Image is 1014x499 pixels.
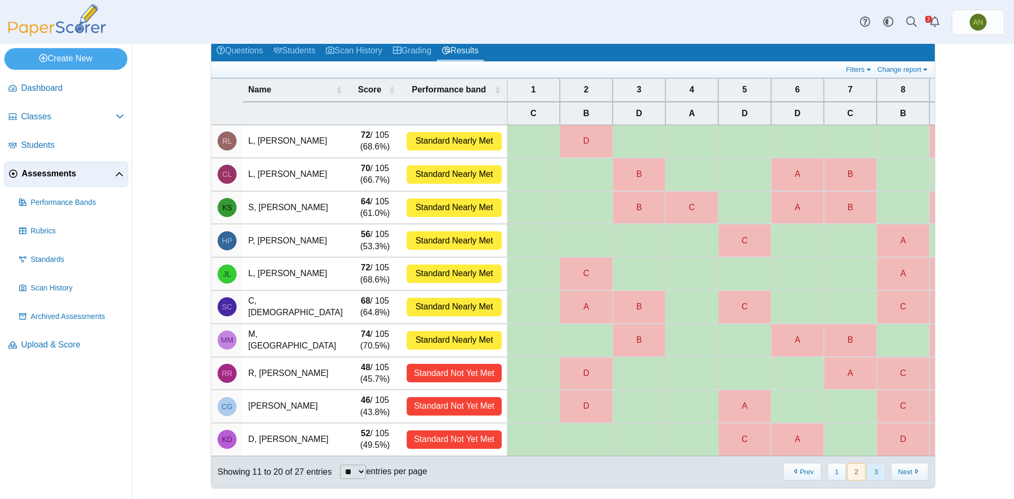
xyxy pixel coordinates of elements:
div: B [824,192,876,224]
label: entries per page [366,467,427,476]
td: D, [PERSON_NAME] [243,423,349,456]
span: C [530,109,537,118]
div: D [560,357,612,390]
span: Chloe L [222,171,232,178]
div: A [824,357,876,390]
span: Performance Bands [31,197,124,208]
span: Abby Nance [973,18,983,26]
div: Standard Nearly Met [407,331,502,350]
td: / 105 (66.7%) [349,158,401,191]
a: Scan History [321,42,388,61]
div: A [877,224,929,257]
span: Scan History [31,283,124,294]
span: B [583,109,589,118]
div: C [719,224,771,257]
b: 64 [361,197,370,206]
nav: pagination [782,463,928,481]
div: Showing 11 to 20 of 27 entries [211,456,332,488]
span: Students [21,139,124,151]
div: Standard Nearly Met [407,165,502,184]
div: A [560,291,612,323]
div: B [613,324,665,356]
td: / 105 (49.5%) [349,423,401,456]
div: Standard Nearly Met [407,265,502,283]
a: Scan History [15,276,128,301]
span: Upload & Score [21,339,124,351]
a: Classes [4,105,128,130]
td: L, [PERSON_NAME] [243,158,349,191]
div: D [560,390,612,422]
div: D [930,390,982,422]
div: A [930,192,982,224]
div: A [930,291,982,323]
div: C [719,291,771,323]
td: / 105 (45.7%) [349,357,401,390]
div: A [930,258,982,290]
a: Archived Assessments [15,304,128,329]
span: B [900,109,906,118]
div: C [877,357,929,390]
span: Jaylynne L [223,270,231,278]
b: 70 [361,164,370,173]
div: A [930,423,982,456]
td: L, [PERSON_NAME] [243,257,349,290]
div: C [877,390,929,422]
span: Score [358,85,381,94]
b: 48 [361,363,370,372]
span: A [689,109,695,118]
div: Standard Nearly Met [407,231,502,250]
div: C [719,423,771,456]
div: B [824,158,876,191]
div: Standard Not Yet Met [407,430,502,449]
span: Kaitlin D [222,436,232,443]
div: Standard Nearly Met [407,298,502,316]
span: C [847,109,853,118]
span: Kimberly S [222,204,232,211]
span: Dashboard [21,82,124,94]
div: A [772,324,823,356]
span: 4 [690,85,694,94]
span: Catherine G [222,403,233,410]
span: Performance band : Activate to sort [494,79,501,101]
span: Hayley P [222,237,232,244]
span: Shicoria C [222,303,232,310]
img: PaperScorer [4,4,110,36]
div: A [719,390,771,422]
span: Classes [21,111,116,123]
td: P, [PERSON_NAME] [243,224,349,257]
div: B [613,192,665,224]
div: A [772,192,823,224]
span: Performance band [412,85,486,94]
span: Rory R [222,370,232,377]
span: 6 [795,85,800,94]
td: / 105 (53.3%) [349,224,401,257]
div: Standard Not Yet Met [407,364,502,382]
b: 68 [361,296,370,305]
span: Robert L [222,137,232,145]
td: / 105 (43.8%) [349,390,401,423]
div: Standard Nearly Met [407,199,502,217]
div: A [877,258,929,290]
td: / 105 (68.6%) [349,125,401,158]
a: Rubrics [15,219,128,244]
div: D [930,125,982,157]
span: D [794,109,801,118]
button: 1 [828,463,846,481]
a: Students [268,42,321,61]
td: [PERSON_NAME] [243,390,349,423]
div: Standard Not Yet Met [407,397,502,416]
b: 72 [361,263,370,272]
div: C [560,258,612,290]
td: L, [PERSON_NAME] [243,125,349,158]
span: 7 [848,85,853,94]
a: Abby Nance [952,10,1004,35]
div: Standard Nearly Met [407,132,502,150]
span: 2 [584,85,589,94]
div: A [772,423,823,456]
span: 1 [531,85,536,94]
span: 5 [743,85,747,94]
a: Grading [388,42,437,61]
span: Name [248,85,271,94]
a: Performance Bands [15,190,128,215]
span: 3 [637,85,642,94]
